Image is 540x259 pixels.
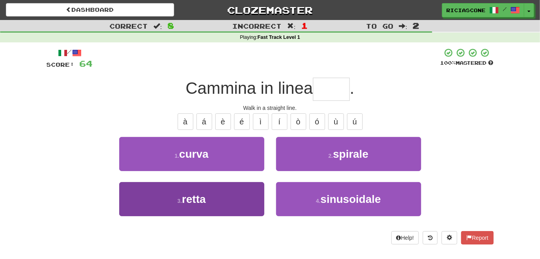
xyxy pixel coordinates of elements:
button: Report [461,231,493,244]
span: 1 [301,21,308,30]
span: To go [366,22,393,30]
button: ù [328,113,344,130]
span: Incorrect [232,22,282,30]
a: Dashboard [6,3,174,16]
button: ò [291,113,306,130]
small: 3 . [177,198,182,204]
button: ó [309,113,325,130]
span: Cammina in linea [185,79,313,97]
button: Round history (alt+y) [423,231,438,244]
span: curva [179,148,209,160]
span: RICIASCONE [446,7,485,14]
span: . [350,79,355,97]
button: 3.retta [119,182,264,216]
small: 1 . [175,153,179,159]
strong: Fast Track Level 1 [258,35,300,40]
button: è [215,113,231,130]
button: Help! [391,231,419,244]
button: á [196,113,212,130]
button: 1.curva [119,137,264,171]
small: 4 . [316,198,321,204]
span: : [287,23,296,29]
div: / [47,48,93,58]
span: sinusoidale [320,193,381,205]
button: ú [347,113,363,130]
div: Mastered [440,60,494,67]
a: Clozemaster [186,3,354,17]
a: RICIASCONE / [442,3,524,17]
span: : [399,23,407,29]
small: 2 . [329,153,333,159]
button: 2.spirale [276,137,421,171]
span: 64 [80,58,93,68]
span: Correct [109,22,148,30]
span: 100 % [440,60,456,66]
button: à [178,113,193,130]
span: Score: [47,61,75,68]
span: 2 [413,21,420,30]
span: retta [182,193,206,205]
button: í [272,113,287,130]
span: : [153,23,162,29]
span: spirale [333,148,368,160]
span: 8 [167,21,174,30]
span: / [503,6,507,12]
button: 4.sinusoidale [276,182,421,216]
button: ì [253,113,269,130]
button: é [234,113,250,130]
div: Walk in a straight line. [47,104,494,112]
